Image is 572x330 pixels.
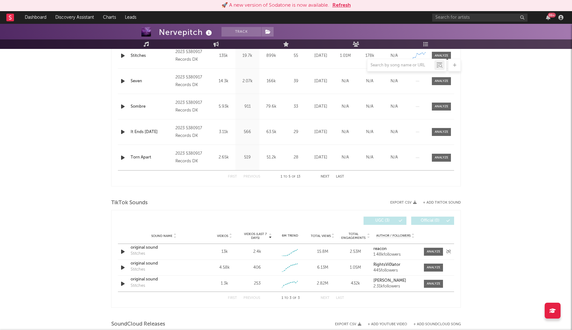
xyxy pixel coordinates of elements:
[210,265,239,271] div: 4.58k
[275,233,305,238] div: 6M Trend
[285,104,307,110] div: 33
[131,245,197,251] a: original sound
[359,154,380,161] div: N/A
[283,175,287,178] span: to
[341,232,366,240] span: Total Engagements
[254,280,261,287] div: 253
[373,263,418,267] a: RightsVi0lator
[332,2,351,9] button: Refresh
[51,11,99,24] a: Discovery Assistant
[373,279,418,283] a: [PERSON_NAME]
[285,53,307,59] div: 55
[131,78,172,84] div: Seven
[221,27,261,37] button: Track
[311,234,331,238] span: Total Views
[111,199,148,207] span: TikTok Sounds
[384,78,405,84] div: N/A
[237,53,258,59] div: 19.7k
[321,296,330,300] button: Next
[308,280,337,287] div: 2.82M
[390,201,417,205] button: Export CSV
[175,99,210,114] div: 2023 5380917 Records DK
[261,104,282,110] div: 79.6k
[175,74,210,89] div: 2023 5380917 Records DK
[341,280,370,287] div: 432k
[213,129,234,135] div: 3.11k
[432,14,528,22] input: Search for artists
[120,11,141,24] a: Leads
[359,104,380,110] div: N/A
[359,78,380,84] div: N/A
[159,27,214,37] div: Nervepitch
[213,104,234,110] div: 5.93k
[175,48,210,64] div: 2023 5380917 Records DK
[384,154,405,161] div: N/A
[131,266,145,273] div: Stitches
[308,249,337,255] div: 15.8M
[417,201,461,205] button: + Add TikTok Sound
[253,249,261,255] div: 2.4k
[367,63,434,68] input: Search by song name or URL
[221,2,329,9] div: 🚀 A new version of Sodatone is now available.
[131,276,197,283] div: original sound
[384,104,405,110] div: N/A
[321,175,330,178] button: Next
[373,268,418,273] div: 445 followers
[111,320,165,328] span: SoundCloud Releases
[413,323,461,326] button: + Add SoundCloud Song
[261,129,282,135] div: 63.5k
[175,150,210,165] div: 2023 5380917 Records DK
[273,173,308,181] div: 1 5 13
[341,249,370,255] div: 2.53M
[273,294,308,302] div: 1 3 3
[411,217,454,225] button: Official(0)
[384,129,405,135] div: N/A
[310,104,331,110] div: [DATE]
[284,297,288,300] span: to
[285,129,307,135] div: 29
[131,283,145,289] div: Stitches
[310,78,331,84] div: [DATE]
[261,154,282,161] div: 51.2k
[407,323,461,326] button: + Add SoundCloud Song
[131,251,145,257] div: Stitches
[237,104,258,110] div: 911
[359,53,380,59] div: 178k
[310,154,331,161] div: [DATE]
[131,129,172,135] a: It Ends [DATE]
[131,154,172,161] a: Torn Apart
[415,219,445,223] span: Official ( 0 )
[335,53,356,59] div: 1.01M
[131,104,172,110] a: Sombre
[210,280,239,287] div: 1.3k
[20,11,51,24] a: Dashboard
[243,296,260,300] button: Previous
[373,247,418,251] a: reacon
[373,247,387,251] strong: reacon
[210,249,239,255] div: 13k
[335,129,356,135] div: N/A
[335,322,361,326] button: Export CSV
[310,53,331,59] div: [DATE]
[175,125,210,140] div: 2023 5380917 Records DK
[213,53,234,59] div: 135k
[361,323,407,326] div: + Add YouTube Video
[368,219,397,223] span: UGC ( 3 )
[292,175,296,178] span: of
[151,234,173,238] span: Sound Name
[131,260,197,267] a: original sound
[341,265,370,271] div: 1.05M
[285,154,307,161] div: 28
[242,232,268,240] span: Videos (last 7 days)
[243,175,260,178] button: Previous
[336,175,344,178] button: Last
[253,265,261,271] div: 406
[368,323,407,326] button: + Add YouTube Video
[131,53,172,59] a: Stitches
